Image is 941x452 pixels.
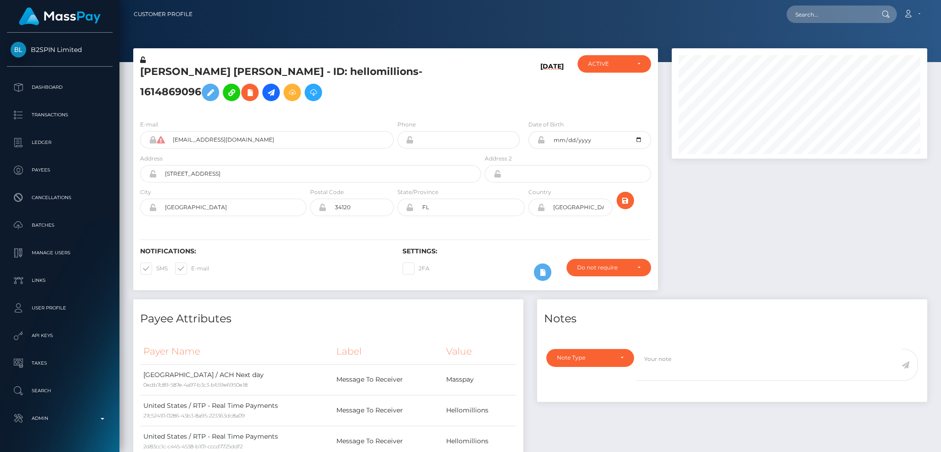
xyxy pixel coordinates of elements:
a: Batches [7,214,113,237]
small: 27c52410-0286-43b3-8a95-223363dc8a09 [143,412,245,419]
label: 2FA [402,263,430,275]
p: Cancellations [11,191,109,205]
label: Country [528,188,551,196]
label: Date of Birth [528,120,564,129]
p: User Profile [11,301,109,315]
label: Postal Code [310,188,344,196]
td: [GEOGRAPHIC_DATA] / ACH Next day [140,364,333,395]
h4: Payee Attributes [140,311,516,327]
h6: Notifications: [140,247,389,255]
a: User Profile [7,297,113,320]
img: B2SPIN Limited [11,42,26,57]
button: Note Type [546,349,634,366]
a: Search [7,379,113,402]
h5: [PERSON_NAME] [PERSON_NAME] - ID: hellomillions-1614869096 [140,65,476,106]
div: Note Type [557,354,613,361]
h4: Notes [544,311,920,327]
label: SMS [140,263,168,275]
label: State/Province [397,188,438,196]
td: Hellomillions [443,395,516,426]
a: Manage Users [7,241,113,264]
th: Label [333,339,443,364]
a: Dashboard [7,76,113,99]
a: Links [7,269,113,292]
p: Dashboard [11,80,109,94]
a: Ledger [7,131,113,154]
label: City [140,188,151,196]
p: Batches [11,218,109,232]
a: API Keys [7,324,113,347]
label: E-mail [175,263,209,275]
td: Masspay [443,364,516,395]
p: Manage Users [11,246,109,260]
p: Search [11,384,109,398]
td: Message To Receiver [333,364,443,395]
div: ACTIVE [588,60,630,68]
label: Address [140,154,163,163]
i: Cannot communicate with payees of this client directly [157,136,164,143]
label: Address 2 [485,154,512,163]
p: Payees [11,163,109,177]
label: Phone [397,120,416,129]
label: E-mail [140,120,158,129]
p: API Keys [11,329,109,343]
small: 2d83cc1c-c445-4538-b101-cccd7725ddf2 [143,443,243,450]
p: Taxes [11,356,109,370]
h6: Settings: [402,247,651,255]
a: Admin [7,407,113,430]
td: United States / RTP - Real Time Payments [140,395,333,426]
h6: [DATE] [540,63,564,109]
small: 0edb7c89-587e-4a97-b3c3-b659e6950e18 [143,382,248,388]
a: Taxes [7,352,113,375]
a: Initiate Payout [262,84,280,101]
a: Transactions [7,103,113,126]
a: Cancellations [7,186,113,209]
input: Search... [787,6,873,23]
button: Do not require [567,259,651,276]
div: Do not require [577,264,630,271]
td: Message To Receiver [333,395,443,426]
button: ACTIVE [578,55,651,73]
p: Ledger [11,136,109,149]
img: MassPay Logo [19,7,101,25]
p: Transactions [11,108,109,122]
th: Payer Name [140,339,333,364]
a: Customer Profile [134,5,193,24]
p: Links [11,274,109,287]
p: Admin [11,412,109,425]
span: B2SPIN Limited [7,46,113,54]
a: Payees [7,159,113,182]
th: Value [443,339,516,364]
